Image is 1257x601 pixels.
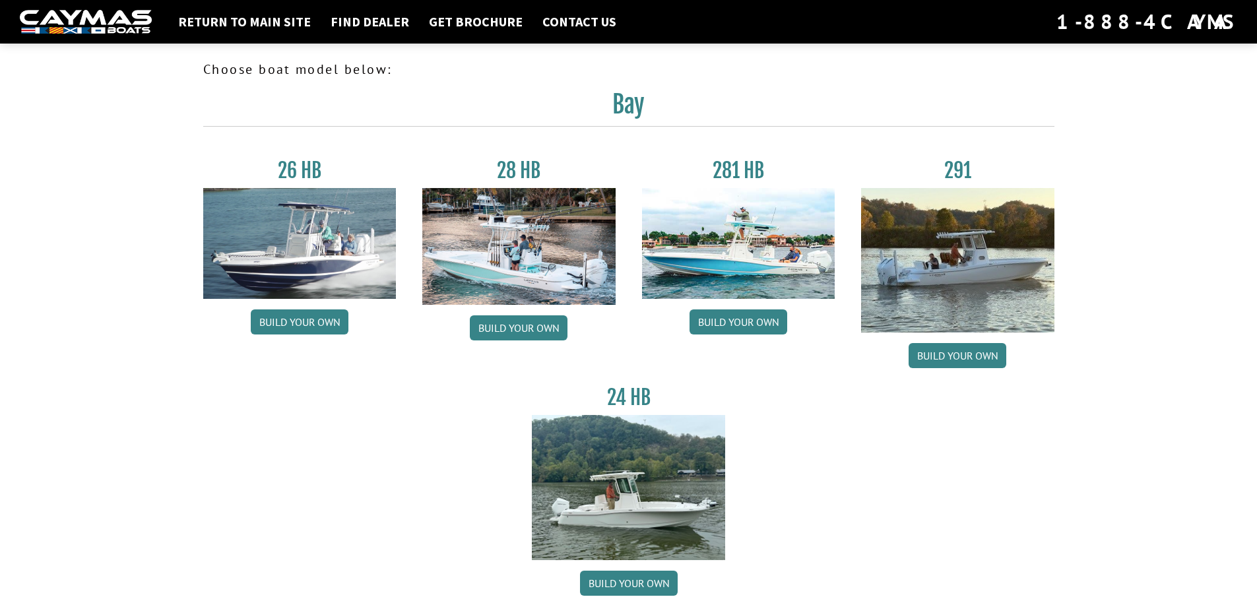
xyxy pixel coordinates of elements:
p: Choose boat model below: [203,59,1054,79]
a: Build your own [470,315,567,340]
a: Return to main site [172,13,317,30]
img: 291_Thumbnail.jpg [861,188,1054,332]
a: Build your own [251,309,348,334]
h3: 281 HB [642,158,835,183]
a: Get Brochure [422,13,529,30]
div: 1-888-4CAYMAS [1056,7,1237,36]
img: 28-hb-twin.jpg [642,188,835,299]
h3: 26 HB [203,158,397,183]
img: 26_new_photo_resized.jpg [203,188,397,299]
a: Find Dealer [324,13,416,30]
h3: 28 HB [422,158,616,183]
img: 28_hb_thumbnail_for_caymas_connect.jpg [422,188,616,305]
h3: 291 [861,158,1054,183]
a: Build your own [690,309,787,334]
a: Contact Us [536,13,623,30]
a: Build your own [909,343,1006,368]
img: 24_HB_thumbnail.jpg [532,415,725,559]
img: white-logo-c9c8dbefe5ff5ceceb0f0178aa75bf4bb51f6bca0971e226c86eb53dfe498488.png [20,10,152,34]
h3: 24 HB [532,385,725,410]
a: Build your own [580,571,678,596]
h2: Bay [203,90,1054,127]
